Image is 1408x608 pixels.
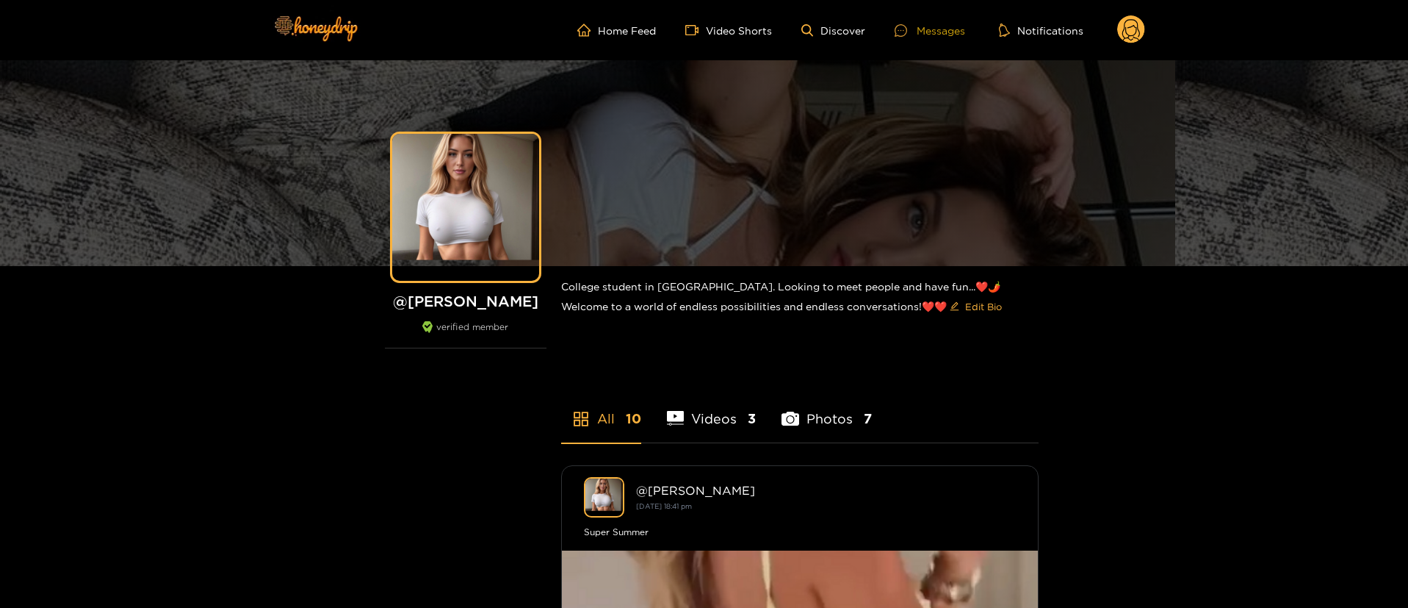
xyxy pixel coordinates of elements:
[781,376,872,443] li: Photos
[895,22,965,39] div: Messages
[572,410,590,428] span: appstore
[385,292,546,310] h1: @ [PERSON_NAME]
[584,525,1016,540] div: Super Summer
[950,301,959,312] span: edit
[577,24,598,37] span: home
[748,409,756,428] span: 3
[994,23,1088,37] button: Notifications
[577,24,656,37] a: Home Feed
[626,409,641,428] span: 10
[685,24,772,37] a: Video Shorts
[685,24,706,37] span: video-camera
[947,295,1005,318] button: editEdit Bio
[965,299,1002,314] span: Edit Bio
[584,477,624,518] img: michelle
[561,376,641,443] li: All
[636,502,692,510] small: [DATE] 18:41 pm
[561,266,1039,330] div: College student in [GEOGRAPHIC_DATA]. Looking to meet people and have fun...❤️🌶️ Welcome to a wor...
[667,376,757,443] li: Videos
[864,409,872,428] span: 7
[385,321,546,348] div: verified member
[636,484,1016,497] div: @ [PERSON_NAME]
[801,24,865,37] a: Discover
